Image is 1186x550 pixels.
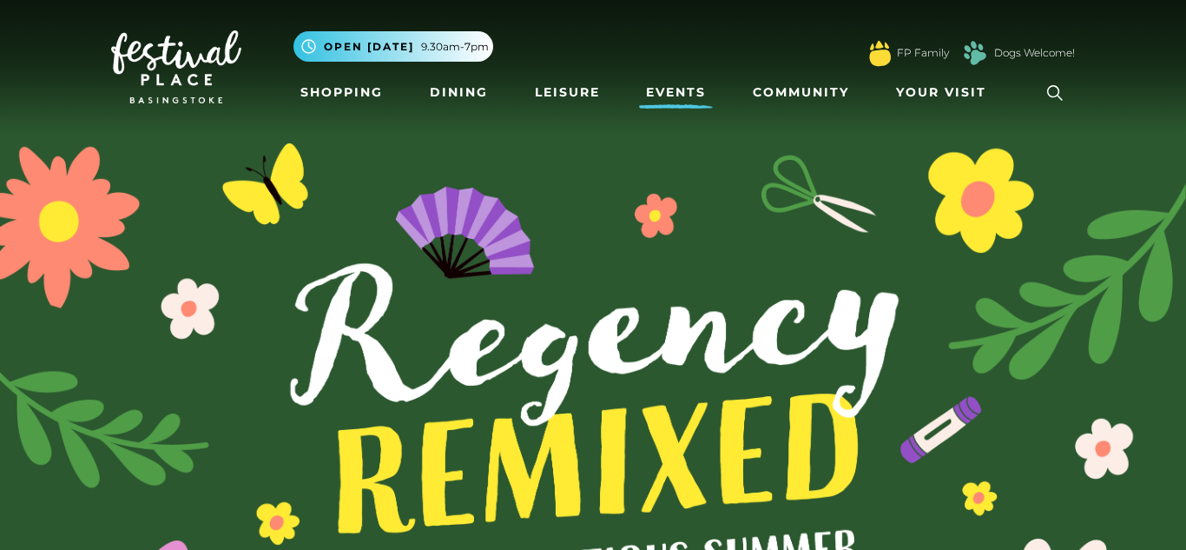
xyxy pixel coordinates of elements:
[746,76,856,109] a: Community
[897,45,949,61] a: FP Family
[293,76,390,109] a: Shopping
[639,76,713,109] a: Events
[293,31,493,62] button: Open [DATE] 9.30am-7pm
[324,39,414,55] span: Open [DATE]
[889,76,1002,109] a: Your Visit
[528,76,607,109] a: Leisure
[896,83,986,102] span: Your Visit
[111,30,241,103] img: Festival Place Logo
[423,76,495,109] a: Dining
[421,39,489,55] span: 9.30am-7pm
[994,45,1075,61] a: Dogs Welcome!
